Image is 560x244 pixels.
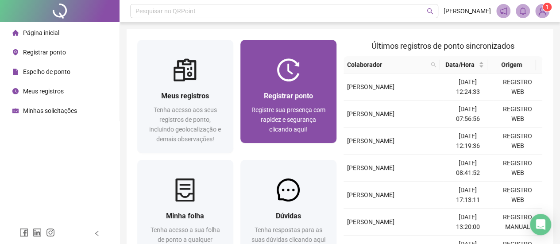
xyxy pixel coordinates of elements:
span: schedule [12,108,19,114]
span: [PERSON_NAME] [347,191,394,198]
span: Registre sua presença com rapidez e segurança clicando aqui! [251,106,325,133]
span: search [431,62,436,67]
img: 94126 [536,4,549,18]
span: Tenha acesso aos seus registros de ponto, incluindo geolocalização e demais observações! [149,106,221,143]
td: REGISTRO WEB [493,182,542,209]
span: Espelho de ponto [23,68,70,75]
span: Registrar ponto [23,49,66,56]
td: [DATE] 08:41:52 [443,155,492,182]
span: left [94,230,100,236]
span: file [12,69,19,75]
td: REGISTRO WEB [493,101,542,128]
span: Meus registros [23,88,64,95]
span: [PERSON_NAME] [347,83,394,90]
span: home [12,30,19,36]
sup: Atualize o seu contato no menu Meus Dados [543,3,552,12]
span: environment [12,49,19,55]
span: [PERSON_NAME] [347,164,394,171]
span: notification [499,7,507,15]
span: Meus registros [161,92,209,100]
span: facebook [19,228,28,237]
span: Data/Hora [443,60,477,70]
td: [DATE] 12:24:33 [443,74,492,101]
td: [DATE] 07:56:56 [443,101,492,128]
span: [PERSON_NAME] [444,6,491,16]
span: Minha folha [166,212,204,220]
span: search [427,8,433,15]
span: linkedin [33,228,42,237]
td: [DATE] 17:13:11 [443,182,492,209]
th: Data/Hora [440,56,488,74]
span: Minhas solicitações [23,107,77,114]
span: 1 [546,4,549,10]
span: [PERSON_NAME] [347,110,394,117]
th: Origem [487,56,536,74]
td: REGISTRO MANUAL [493,209,542,236]
td: REGISTRO WEB [493,155,542,182]
span: Registrar ponto [264,92,313,100]
div: Open Intercom Messenger [530,214,551,235]
span: [PERSON_NAME] [347,137,394,144]
span: bell [519,7,527,15]
a: Registrar pontoRegistre sua presença com rapidez e segurança clicando aqui! [240,40,336,143]
a: Meus registrosTenha acesso aos seus registros de ponto, incluindo geolocalização e demais observa... [137,40,233,153]
td: [DATE] 13:20:00 [443,209,492,236]
span: instagram [46,228,55,237]
td: [DATE] 12:19:36 [443,128,492,155]
span: Últimos registros de ponto sincronizados [371,41,514,50]
span: search [429,58,438,71]
td: REGISTRO WEB [493,74,542,101]
span: Colaborador [347,60,427,70]
span: [PERSON_NAME] [347,218,394,225]
span: Dúvidas [276,212,301,220]
td: REGISTRO WEB [493,128,542,155]
span: clock-circle [12,88,19,94]
span: Página inicial [23,29,59,36]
